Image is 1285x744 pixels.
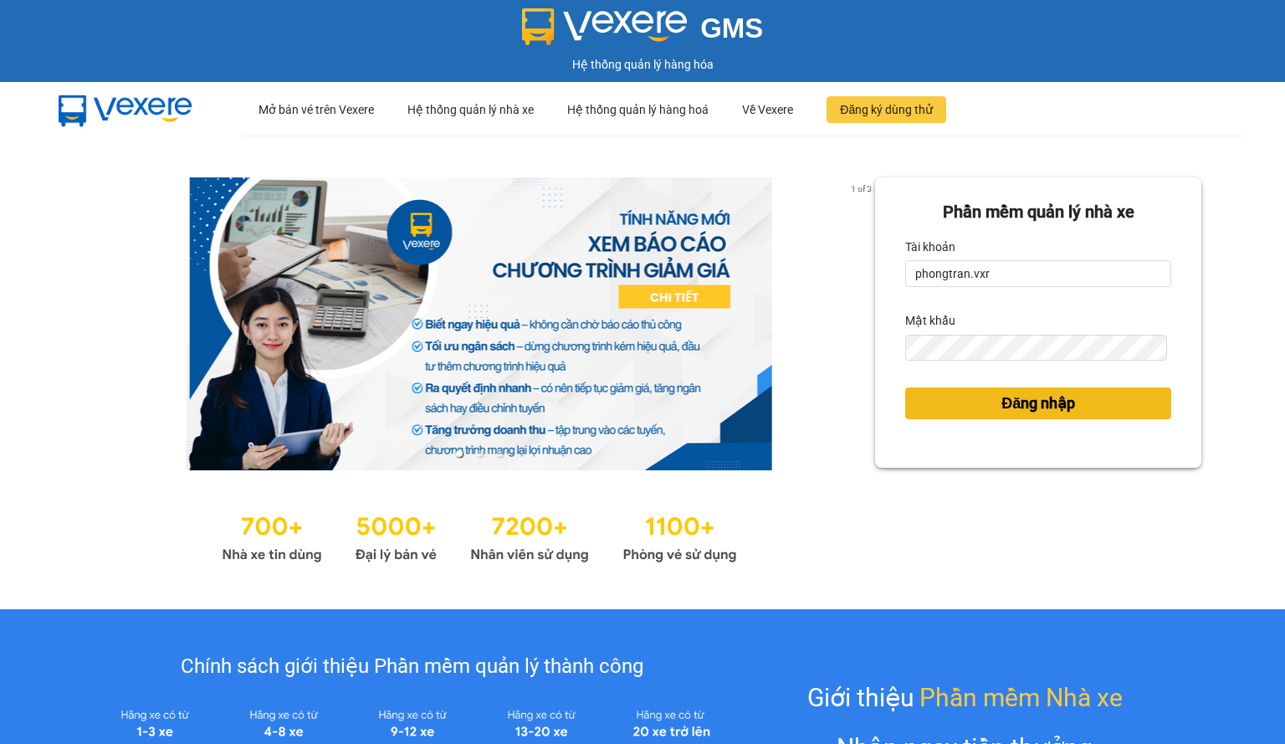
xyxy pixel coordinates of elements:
[1001,392,1075,415] span: Đăng nhập
[852,177,875,470] button: next slide / item
[700,13,763,44] span: GMS
[456,450,463,457] li: slide item 1
[827,96,946,123] button: Đăng ký dùng thử
[840,100,933,119] span: Đăng ký dùng thử
[905,260,1171,287] input: Tài khoản
[4,55,1281,74] div: Hệ thống quản lý hàng hóa
[42,82,209,137] img: mbUUG5Q.png
[919,678,1123,717] span: Phần mềm Nhà xe
[259,83,374,136] div: Mở bán vé trên Vexere
[496,450,503,457] li: slide item 3
[905,199,1171,225] div: Phần mềm quản lý nhà xe
[567,83,709,136] div: Hệ thống quản lý hàng hoá
[846,177,875,199] p: 1 of 3
[90,651,735,683] div: Chính sách giới thiệu Phần mềm quản lý thành công
[742,83,793,136] div: Về Vexere
[905,387,1171,419] button: Đăng nhập
[222,504,737,567] img: Statistics.png
[522,8,688,45] img: logo 2
[407,83,534,136] div: Hệ thống quản lý nhà xe
[476,450,483,457] li: slide item 2
[807,678,1123,717] div: Giới thiệu
[84,177,107,470] button: previous slide / item
[905,335,1167,361] input: Mật khẩu
[522,25,764,38] a: GMS
[905,233,955,260] label: Tài khoản
[905,307,955,334] label: Mật khẩu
